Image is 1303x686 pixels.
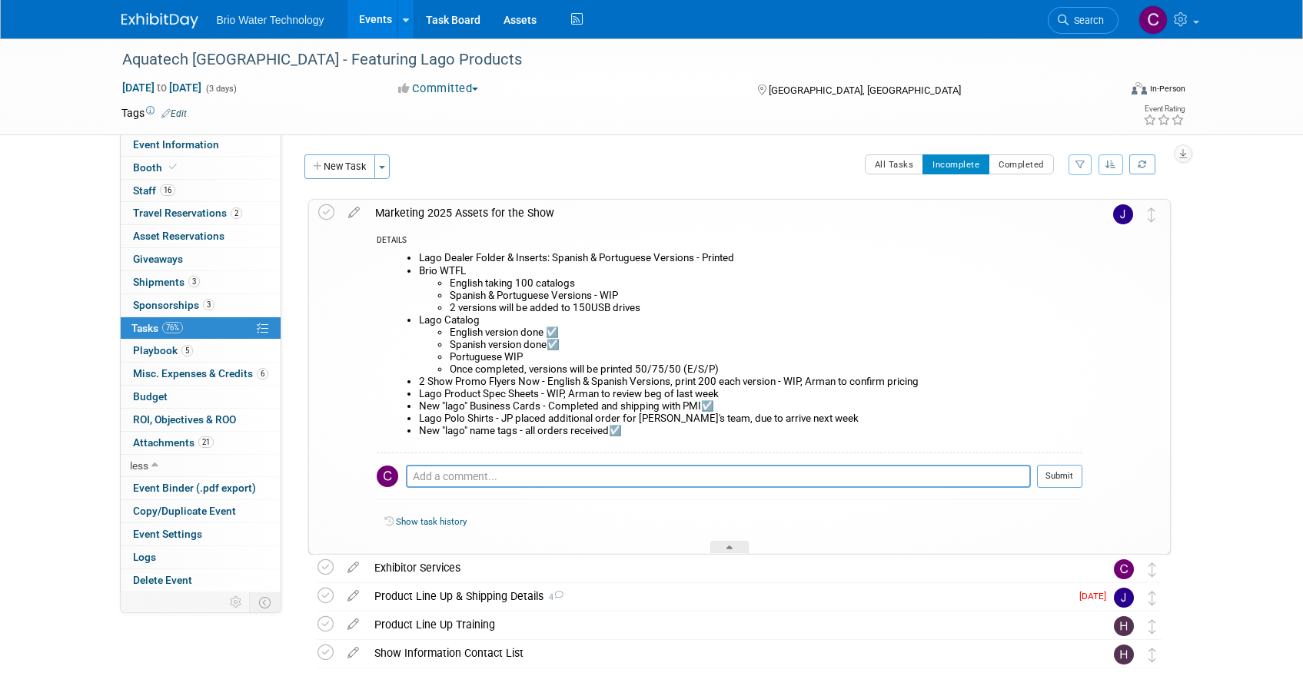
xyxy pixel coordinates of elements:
span: [GEOGRAPHIC_DATA], [GEOGRAPHIC_DATA] [769,85,961,96]
button: Submit [1037,465,1082,488]
span: Tasks [131,322,183,334]
a: Shipments3 [121,271,281,293]
a: Event Settings [121,523,281,545]
a: Show task history [396,516,467,527]
img: ExhibitDay [121,13,198,28]
span: Shipments [133,276,200,288]
div: DETAILS [377,235,1082,248]
a: less [121,455,281,477]
li: Brio WTFL [419,265,1082,314]
span: [DATE] [DATE] [121,81,202,94]
span: Event Information [133,138,219,151]
span: Sponsorships [133,299,214,311]
div: Product Line Up Training [367,611,1083,638]
span: (3 days) [204,84,237,94]
span: Brio Water Technology [217,14,324,26]
div: In-Person [1149,83,1185,94]
i: Move task [1148,619,1156,634]
span: Playbook [133,344,193,356]
img: Cynthia Mendoza [1138,5,1168,35]
img: Cynthia Mendoza [377,466,398,487]
img: Harry Mesak [1114,645,1134,664]
a: Playbook5 [121,340,281,362]
i: Move task [1148,562,1156,577]
a: edit [340,561,367,575]
span: ROI, Objectives & ROO [133,413,236,426]
a: edit [340,618,367,631]
li: Lago Product Spec Sheets - WIP, Arman to review beg of last week [419,388,1082,400]
a: Staff16 [121,180,281,202]
span: Travel Reservations [133,207,242,219]
img: Harry Mesak [1114,616,1134,636]
a: Giveaways [121,248,281,270]
img: Format-Inperson.png [1132,82,1147,94]
a: Edit [161,108,187,119]
a: edit [340,646,367,660]
td: Tags [121,105,187,121]
button: Committed [393,81,484,97]
span: Asset Reservations [133,230,224,242]
td: Toggle Event Tabs [249,592,281,612]
span: 6 [257,368,268,379]
a: Budget [121,386,281,408]
li: English taking 100 catalogs [450,277,1082,290]
span: Logs [133,551,156,563]
button: Incomplete [922,154,989,174]
li: Once completed, versions will be printed 50/75/50 (E/S/P) [450,363,1082,376]
a: Refresh [1129,154,1155,174]
div: Product Line Up & Shipping Details [367,583,1070,609]
a: Tasks76% [121,317,281,340]
a: edit [340,589,367,603]
span: Attachments [133,436,214,449]
span: Staff [133,184,175,197]
span: [DATE] [1079,591,1114,601]
i: Move task [1148,591,1156,605]
a: edit [341,206,367,220]
a: Misc. Expenses & Credits6 [121,363,281,385]
span: Delete Event [133,574,192,586]
span: Event Binder (.pdf export) [133,482,256,494]
a: Event Binder (.pdf export) [121,477,281,499]
a: Asset Reservations [121,225,281,247]
span: 16 [160,184,175,196]
i: Move task [1148,207,1155,222]
a: Sponsorships3 [121,294,281,316]
div: Event Format [1028,80,1186,103]
li: 2 Show Promo Flyers Now - English & Spanish Versions, print 200 each version - WIP, Arman to conf... [419,376,1082,388]
li: 2 versions will be added to 150USB drives [450,302,1082,314]
li: Spanish version done☑️ [450,339,1082,351]
li: New "lago" Business Cards - Completed and shipping with PMI☑️ [419,400,1082,413]
a: Booth [121,157,281,179]
span: Misc. Expenses & Credits [133,367,268,379]
span: Copy/Duplicate Event [133,505,236,517]
li: Spanish & Portuguese Versions - WIP [450,290,1082,302]
button: All Tasks [865,154,924,174]
div: Event Rating [1143,105,1185,113]
span: 21 [198,436,214,448]
div: Show Information Contact List [367,640,1083,666]
span: 3 [188,276,200,287]
span: Search [1069,15,1104,26]
span: Event Settings [133,528,202,540]
a: Attachments21 [121,432,281,454]
a: Travel Reservations2 [121,202,281,224]
span: Booth [133,161,180,174]
a: Logs [121,546,281,568]
div: Exhibitor Services [367,555,1083,581]
a: Delete Event [121,569,281,592]
div: Marketing 2025 Assets for the Show [367,200,1082,226]
li: New "lago" name tags - all orders received☑️ [419,425,1082,437]
span: to [155,81,169,94]
span: 3 [203,299,214,310]
span: 4 [543,592,563,602]
li: English version done ☑️ [450,326,1082,339]
img: Cynthia Mendoza [1114,559,1134,579]
a: Search [1048,7,1119,34]
span: 5 [181,345,193,356]
a: ROI, Objectives & ROO [121,409,281,431]
span: 2 [231,207,242,219]
span: less [130,459,148,472]
a: Copy/Duplicate Event [121,500,281,522]
li: Lago Dealer Folder & Inserts: Spanish & Portuguese Versions - Printed [419,252,1082,264]
button: Completed [989,154,1054,174]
